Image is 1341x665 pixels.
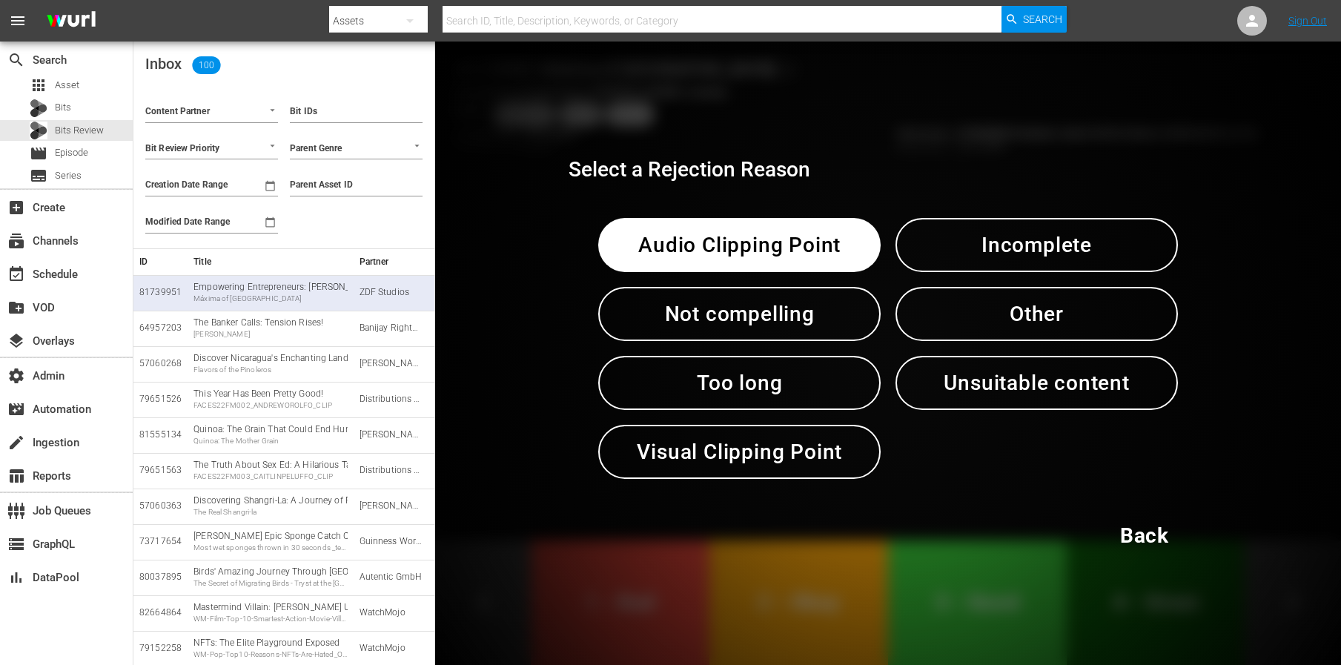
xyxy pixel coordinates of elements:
div: David Rush's Epic Sponge Catch Challenge! [193,530,347,553]
div: Banijay Rights Limited [360,322,423,334]
span: Admin [7,367,25,385]
span: DataPool [7,569,25,586]
div: ZDF Studios [360,286,423,299]
th: ID [133,248,188,275]
span: Back [1120,517,1169,554]
div: Empowering Entrepreneurs: [PERSON_NAME]'s Journey [193,281,347,304]
span: Asset [30,76,47,94]
button: Back [1082,509,1208,563]
div: Guinness World Records [360,535,423,548]
span: Too long [637,365,842,401]
div: Janson Media [360,429,423,441]
span: Channels [7,232,25,250]
input: Content Partner [145,103,236,122]
span: GraphQL [7,535,25,553]
div: The Truth About Sex Ed: A Hilarious Take [193,459,347,482]
span: Ingestion [7,434,25,451]
div: 80037895 [139,571,182,583]
img: ans4CAIJ8jUAAAAAAAAAAAAAAAAAAAAAAAAgQb4GAAAAAAAAAAAAAAAAAAAAAAAAJMjXAAAAAAAAAAAAAAAAAAAAAAAAgAT5G... [36,4,107,39]
div: Distributions Juste Pour Rire Inc. [360,464,423,477]
div: 82664864 [139,606,182,619]
div: Autentic GmbH [360,571,423,583]
div: 57060268 [139,357,182,370]
div: 79651526 [139,393,182,406]
span: Automation [7,400,25,418]
span: Search [1023,6,1062,33]
div: Máxima of [GEOGRAPHIC_DATA] [193,294,347,304]
span: Create [7,199,25,216]
span: Asset [55,78,79,93]
div: WatchMojo [360,606,423,619]
div: Bits Review [30,122,47,139]
h2: Inbox [145,53,225,77]
span: Episode [30,145,47,162]
button: Not compelling [598,287,881,341]
span: VOD [7,299,25,317]
div: Mastermind Villain: Hans Gruber Unveiled [193,601,347,624]
button: Search [1001,6,1067,33]
h2: Select a Rejection Reason [569,159,810,182]
span: Unsuitable content [934,365,1139,401]
div: Flavors of the Pinoleros [193,365,347,375]
div: Janson Media [360,357,423,370]
span: Search [7,51,25,69]
span: Incomplete [934,227,1139,263]
div: WM-Pop-Top10-Reasons-NFTs-Are-Hated_OTT.mov [193,649,347,660]
span: Overlays [7,332,25,350]
div: FACES22FM002_ANDREWOROLFO_CLIP [193,400,347,411]
div: The Banker Calls: Tension Rises! [193,317,347,340]
button: Open [410,139,424,153]
div: 73717654 [139,535,182,548]
button: Open [265,139,279,153]
span: Visual Clipping Point [637,434,842,470]
span: 100 [192,59,220,71]
th: Title [188,248,353,275]
div: Quinoa: The Grain That Could End Hunger? [193,423,347,446]
span: menu [9,12,27,30]
div: 81739951 [139,286,182,299]
div: WatchMojo [360,642,423,655]
span: Not compelling [637,296,842,332]
div: NFTs: The Elite Playground Exposed [193,637,347,660]
button: Other [895,287,1178,341]
span: Schedule [7,265,25,283]
div: WM-Film-Top-10-Smartest-Action-Movie-Villains_W1N9J0-EN_VIDEO.mov [193,614,347,624]
div: [PERSON_NAME] [193,329,347,340]
button: Unsuitable content [895,356,1178,410]
div: Bits [30,99,47,117]
button: Too long [598,356,881,410]
div: 57060363 [139,500,182,512]
div: Discover Nicaragua's Enchanting Landscapes [193,352,347,375]
span: Episode [55,145,88,160]
div: FACES22FM003_CAITLINPELUFFO_CLIP [193,472,347,482]
div: 79152258 [139,642,182,655]
div: Birds' Amazing Journey Through Hula Valley [193,566,347,589]
div: Janson Media [360,500,423,512]
span: Reports [7,467,25,485]
button: Visual Clipping Point [598,425,881,479]
span: Job Queues [7,502,25,520]
a: Sign Out [1288,15,1327,27]
span: Bits Review [55,123,104,138]
span: Series [55,168,82,183]
div: Most wet sponges thrown in 30 seconds _team of two_ [193,543,347,553]
span: Bits [55,100,71,115]
div: This Year Has Been Pretty Good! [193,388,347,411]
div: Discovering Shangri-La: A Journey of Friendship [193,494,347,517]
div: The Secret of Migrating Birds - Tryst at the [GEOGRAPHIC_DATA] [193,578,347,589]
span: Series [30,167,47,185]
div: 64957203 [139,322,182,334]
div: Distributions Juste Pour Rire Inc. [360,393,423,406]
button: Audio Clipping Point [598,218,881,272]
button: Incomplete [895,218,1178,272]
div: Quinoa: The Mother Grain [193,436,347,446]
div: 81555134 [139,429,182,441]
div: 79651563 [139,464,182,477]
div: The Real Shangri-la [193,507,347,517]
button: Open [265,103,279,117]
span: Other [934,296,1139,332]
span: Audio Clipping Point [637,227,842,263]
th: Partner [354,248,435,275]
